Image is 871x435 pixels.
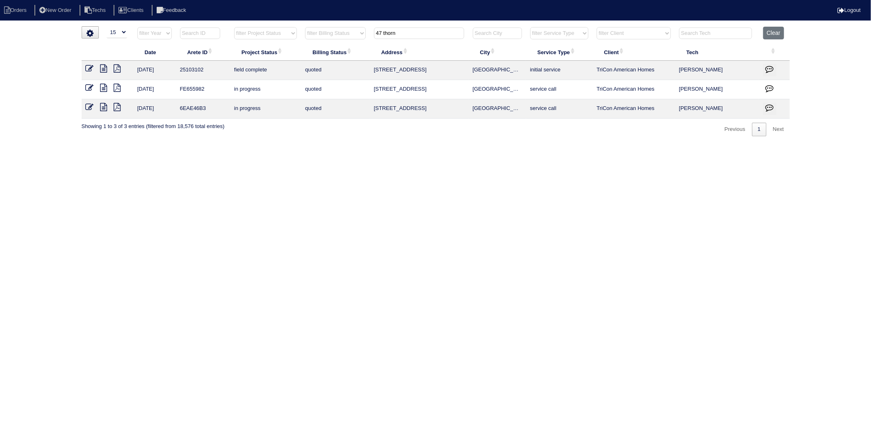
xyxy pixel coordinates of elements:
[80,5,112,16] li: Techs
[759,43,790,61] th: : activate to sort column ascending
[593,99,675,119] td: TriCon American Homes
[675,61,759,80] td: [PERSON_NAME]
[469,99,526,119] td: [GEOGRAPHIC_DATA]
[133,80,176,99] td: [DATE]
[80,7,112,13] a: Techs
[176,61,230,80] td: 25103102
[526,80,593,99] td: service call
[763,27,784,39] button: Clear
[526,99,593,119] td: service call
[526,61,593,80] td: initial service
[593,43,675,61] th: Client: activate to sort column ascending
[374,27,464,39] input: Search Address
[370,99,469,119] td: [STREET_ADDRESS]
[679,27,752,39] input: Search Tech
[837,7,861,13] a: Logout
[180,27,220,39] input: Search ID
[301,43,369,61] th: Billing Status: activate to sort column ascending
[473,27,522,39] input: Search City
[133,99,176,119] td: [DATE]
[469,43,526,61] th: City: activate to sort column ascending
[675,99,759,119] td: [PERSON_NAME]
[114,7,150,13] a: Clients
[230,80,301,99] td: in progress
[301,80,369,99] td: quoted
[301,61,369,80] td: quoted
[526,43,593,61] th: Service Type: activate to sort column ascending
[176,99,230,119] td: 6EAE46B3
[133,43,176,61] th: Date
[82,119,225,130] div: Showing 1 to 3 of 3 entries (filtered from 18,576 total entries)
[675,80,759,99] td: [PERSON_NAME]
[114,5,150,16] li: Clients
[176,80,230,99] td: FE655982
[370,61,469,80] td: [STREET_ADDRESS]
[469,61,526,80] td: [GEOGRAPHIC_DATA]
[593,80,675,99] td: TriCon American Homes
[301,99,369,119] td: quoted
[593,61,675,80] td: TriCon American Homes
[469,80,526,99] td: [GEOGRAPHIC_DATA]
[230,61,301,80] td: field complete
[719,123,751,136] a: Previous
[34,7,78,13] a: New Order
[152,5,193,16] li: Feedback
[767,123,790,136] a: Next
[675,43,759,61] th: Tech
[133,61,176,80] td: [DATE]
[34,5,78,16] li: New Order
[752,123,766,136] a: 1
[176,43,230,61] th: Arete ID: activate to sort column ascending
[370,80,469,99] td: [STREET_ADDRESS]
[370,43,469,61] th: Address: activate to sort column ascending
[230,99,301,119] td: in progress
[230,43,301,61] th: Project Status: activate to sort column ascending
